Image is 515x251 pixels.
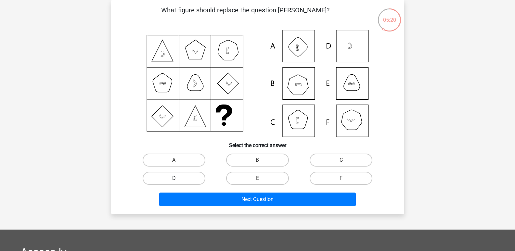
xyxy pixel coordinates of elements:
label: F [310,172,372,185]
p: What figure should replace the question [PERSON_NAME]? [122,5,369,25]
h6: Select the correct answer [122,137,394,148]
label: C [310,154,372,167]
label: D [143,172,205,185]
label: E [226,172,289,185]
label: B [226,154,289,167]
label: A [143,154,205,167]
button: Next Question [159,193,356,206]
div: 05:20 [377,8,402,24]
